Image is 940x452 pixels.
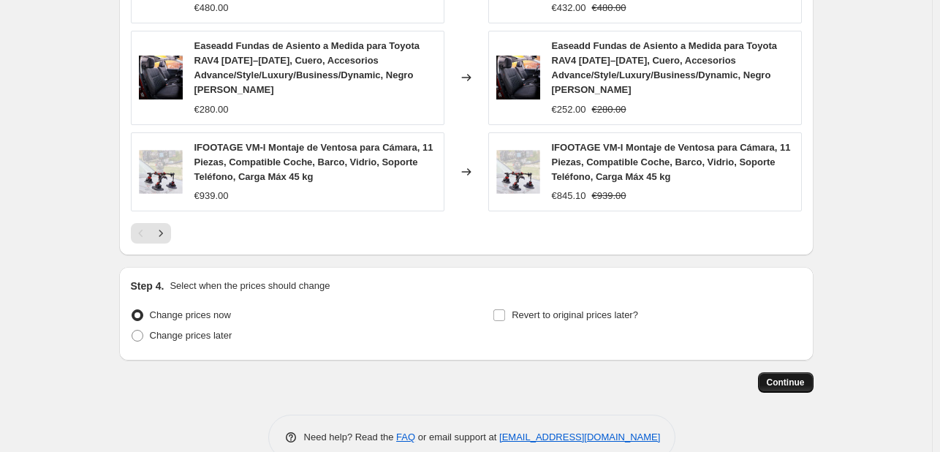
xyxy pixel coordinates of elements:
[150,309,231,320] span: Change prices now
[304,432,397,442] span: Need help? Read the
[512,309,638,320] span: Revert to original prices later?
[139,150,183,194] img: 41CdVPXy1CL_80x.jpg
[758,372,814,393] button: Continue
[552,40,777,95] span: Easeadd Fundas de Asiento a Medida para Toyota RAV4 [DATE]–[DATE], Cuero, Accesorios Advance/Styl...
[194,1,229,15] div: €480.00
[499,432,660,442] a: [EMAIL_ADDRESS][DOMAIN_NAME]
[139,56,183,99] img: 61sMN8mx0sL_80x.jpg
[194,142,433,182] span: IFOOTAGE VM-I Montaje de Ventosa para Cámara, 11 Piezas, Compatible Coche, Barco, Vidrio, Soporte...
[592,102,626,117] strike: €280.00
[592,189,626,203] strike: €939.00
[131,279,164,293] h2: Step 4.
[496,150,540,194] img: 41CdVPXy1CL_80x.jpg
[194,102,229,117] div: €280.00
[767,377,805,388] span: Continue
[496,56,540,99] img: 61sMN8mx0sL_80x.jpg
[150,330,232,341] span: Change prices later
[552,1,586,15] div: €432.00
[552,189,586,203] div: €845.10
[592,1,626,15] strike: €480.00
[170,279,330,293] p: Select when the prices should change
[131,223,171,244] nav: Pagination
[415,432,499,442] span: or email support at
[396,432,415,442] a: FAQ
[194,40,420,95] span: Easeadd Fundas de Asiento a Medida para Toyota RAV4 [DATE]–[DATE], Cuero, Accesorios Advance/Styl...
[194,189,229,203] div: €939.00
[552,142,791,182] span: IFOOTAGE VM-I Montaje de Ventosa para Cámara, 11 Piezas, Compatible Coche, Barco, Vidrio, Soporte...
[552,102,586,117] div: €252.00
[151,223,171,244] button: Next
